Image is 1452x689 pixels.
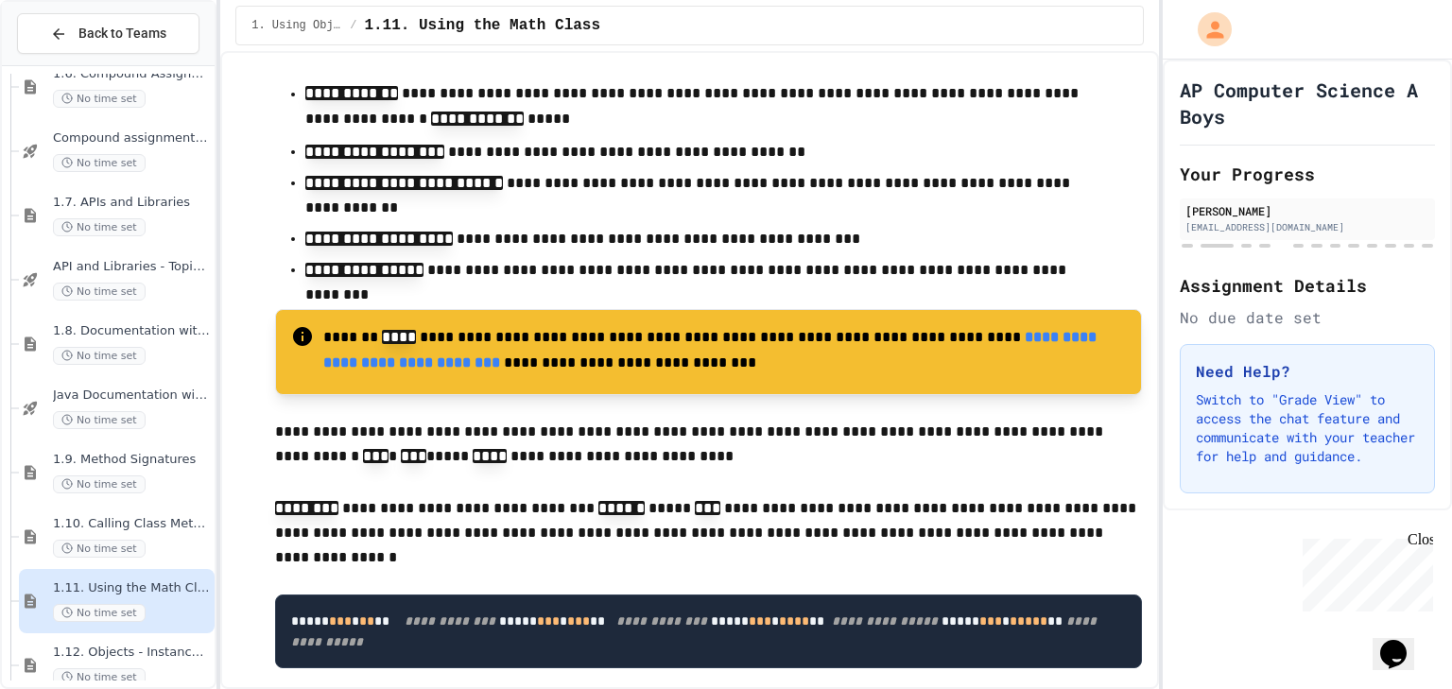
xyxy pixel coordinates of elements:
[350,18,356,33] span: /
[1180,272,1435,299] h2: Assignment Details
[53,130,211,146] span: Compound assignment operators - Quiz
[53,388,211,404] span: Java Documentation with Comments - Topic 1.8
[1180,77,1435,129] h1: AP Computer Science A Boys
[1295,531,1433,611] iframe: chat widget
[53,580,211,596] span: 1.11. Using the Math Class
[53,347,146,365] span: No time set
[53,516,211,532] span: 1.10. Calling Class Methods
[1373,613,1433,670] iframe: chat widget
[53,645,211,661] span: 1.12. Objects - Instances of Classes
[53,475,146,493] span: No time set
[1196,360,1419,383] h3: Need Help?
[1185,220,1429,234] div: [EMAIL_ADDRESS][DOMAIN_NAME]
[53,154,146,172] span: No time set
[53,668,146,686] span: No time set
[364,14,600,37] span: 1.11. Using the Math Class
[53,411,146,429] span: No time set
[53,66,211,82] span: 1.6. Compound Assignment Operators
[1178,8,1236,51] div: My Account
[1180,161,1435,187] h2: Your Progress
[1185,202,1429,219] div: [PERSON_NAME]
[53,604,146,622] span: No time set
[8,8,130,120] div: Chat with us now!Close
[1196,390,1419,466] p: Switch to "Grade View" to access the chat feature and communicate with your teacher for help and ...
[53,323,211,339] span: 1.8. Documentation with Comments and Preconditions
[17,13,199,54] button: Back to Teams
[53,195,211,211] span: 1.7. APIs and Libraries
[78,24,166,43] span: Back to Teams
[1180,306,1435,329] div: No due date set
[251,18,342,33] span: 1. Using Objects and Methods
[53,218,146,236] span: No time set
[53,90,146,108] span: No time set
[53,283,146,301] span: No time set
[53,540,146,558] span: No time set
[53,452,211,468] span: 1.9. Method Signatures
[53,259,211,275] span: API and Libraries - Topic 1.7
